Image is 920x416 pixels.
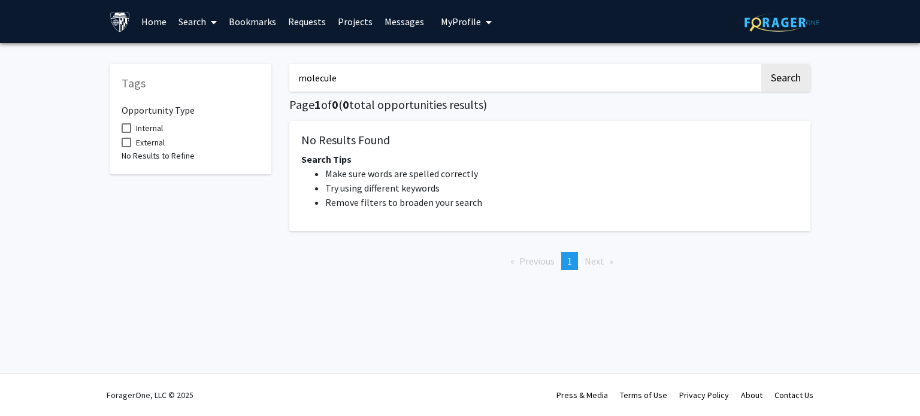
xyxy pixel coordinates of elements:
a: Press & Media [556,390,608,400]
img: ForagerOne Logo [745,13,819,32]
span: 0 [343,97,349,112]
span: No Results to Refine [122,150,195,161]
a: About [741,390,762,400]
div: ForagerOne, LLC © 2025 [107,374,193,416]
h5: No Results Found [301,133,798,147]
input: Search Keywords [289,64,759,92]
iframe: Chat [9,362,51,407]
li: Remove filters to broaden your search [325,195,798,209]
h5: Tags [122,76,259,90]
li: Try using different keywords [325,181,798,195]
a: Search [172,1,223,42]
span: 0 [332,97,338,112]
a: Contact Us [774,390,813,400]
a: Messages [379,1,430,42]
img: Johns Hopkins University Logo [110,11,131,32]
span: Next [585,255,604,267]
button: Search [761,64,810,92]
a: Terms of Use [620,390,667,400]
span: 1 [314,97,321,112]
a: Requests [282,1,332,42]
span: Internal [136,121,163,135]
span: Previous [519,255,555,267]
h6: Opportunity Type [122,95,259,116]
span: Search Tips [301,153,352,165]
ul: Pagination [289,252,810,270]
span: External [136,135,165,150]
span: My Profile [441,16,481,28]
li: Make sure words are spelled correctly [325,166,798,181]
h5: Page of ( total opportunities results) [289,98,810,112]
a: Home [135,1,172,42]
span: 1 [567,255,572,267]
a: Bookmarks [223,1,282,42]
a: Privacy Policy [679,390,729,400]
a: Projects [332,1,379,42]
